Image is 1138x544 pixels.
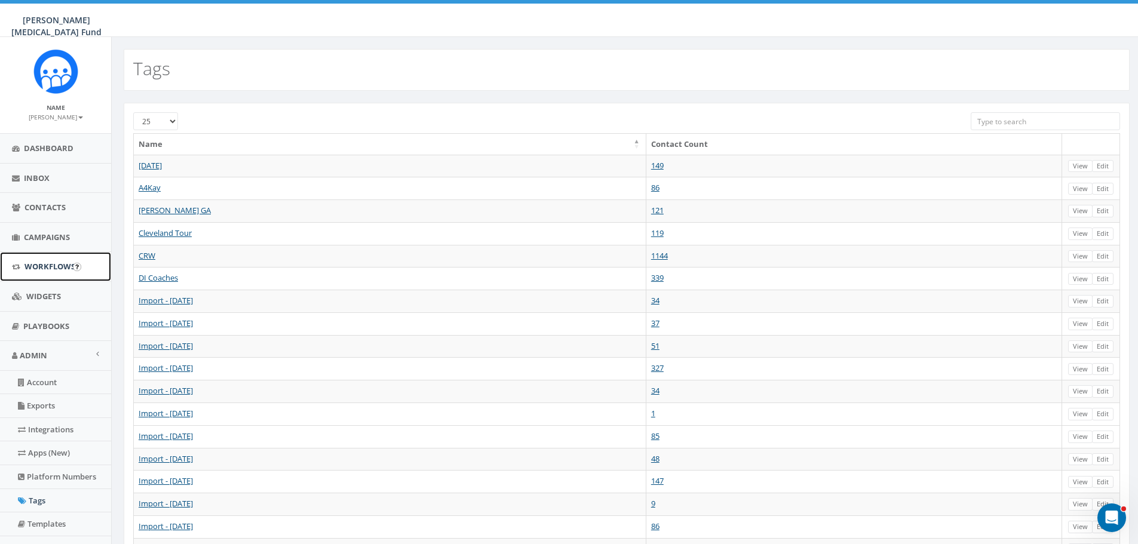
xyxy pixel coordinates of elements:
a: Import - [DATE] [139,498,193,509]
a: View [1068,228,1093,240]
a: Edit [1092,228,1114,240]
span: Playbooks [23,321,69,331]
small: [PERSON_NAME] [29,113,83,121]
th: Name: activate to sort column descending [134,134,646,155]
a: Import - [DATE] [139,340,193,351]
a: Edit [1092,160,1114,173]
a: 85 [651,431,660,441]
a: Import - [DATE] [139,408,193,419]
a: Edit [1092,408,1114,420]
a: Edit [1092,250,1114,263]
a: View [1068,183,1093,195]
a: View [1068,453,1093,466]
span: Workflows [24,261,75,272]
a: Import - [DATE] [139,362,193,373]
span: Contacts [24,202,66,213]
a: View [1068,408,1093,420]
a: Edit [1092,453,1114,466]
a: Edit [1092,295,1114,308]
a: A4Kay [139,182,161,193]
a: Import - [DATE] [139,521,193,531]
a: CRW [139,250,155,261]
img: Rally_Corp_Logo_1.png [33,49,78,94]
a: Edit [1092,521,1114,533]
a: Import - [DATE] [139,295,193,306]
a: Edit [1092,498,1114,511]
a: View [1068,521,1093,533]
span: Inbox [24,173,50,183]
a: View [1068,205,1093,217]
a: View [1068,250,1093,263]
a: 149 [651,160,664,171]
a: Edit [1092,476,1114,488]
a: DI Coaches [139,272,178,283]
span: Campaigns [24,232,70,242]
input: Type to search [971,112,1120,130]
a: [DATE] [139,160,162,171]
h2: Tags [133,59,170,78]
a: View [1068,295,1093,308]
a: 1 [651,408,655,419]
a: Edit [1092,273,1114,285]
a: Import - [DATE] [139,385,193,396]
a: 121 [651,205,664,216]
a: 119 [651,228,664,238]
a: Import - [DATE] [139,431,193,441]
a: View [1068,160,1093,173]
a: Edit [1092,205,1114,217]
a: Edit [1092,431,1114,443]
a: 34 [651,295,660,306]
a: 37 [651,318,660,328]
a: View [1068,318,1093,330]
a: 9 [651,498,655,509]
a: View [1068,498,1093,511]
iframe: Intercom live chat [1097,503,1126,532]
a: 86 [651,521,660,531]
a: 1144 [651,250,668,261]
a: Edit [1092,385,1114,398]
a: Edit [1092,183,1114,195]
a: 86 [651,182,660,193]
a: [PERSON_NAME] [29,111,83,122]
a: Import - [DATE] [139,318,193,328]
a: Import - [DATE] [139,475,193,486]
a: View [1068,363,1093,376]
span: [PERSON_NAME] [MEDICAL_DATA] Fund [11,14,102,38]
a: Edit [1092,318,1114,330]
a: 48 [651,453,660,464]
a: Edit [1092,340,1114,353]
input: Submit [73,263,81,271]
span: Dashboard [24,143,73,153]
a: 327 [651,362,664,373]
a: View [1068,273,1093,285]
a: 147 [651,475,664,486]
a: [PERSON_NAME] GA [139,205,211,216]
span: Admin [20,350,47,361]
a: View [1068,431,1093,443]
a: Import - [DATE] [139,453,193,464]
a: View [1068,385,1093,398]
th: Contact Count [646,134,1062,155]
a: 51 [651,340,660,351]
a: View [1068,476,1093,488]
a: Edit [1092,363,1114,376]
a: 34 [651,385,660,396]
a: 339 [651,272,664,283]
a: Cleveland Tour [139,228,192,238]
small: Name [47,103,65,112]
a: View [1068,340,1093,353]
span: Widgets [26,291,61,302]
